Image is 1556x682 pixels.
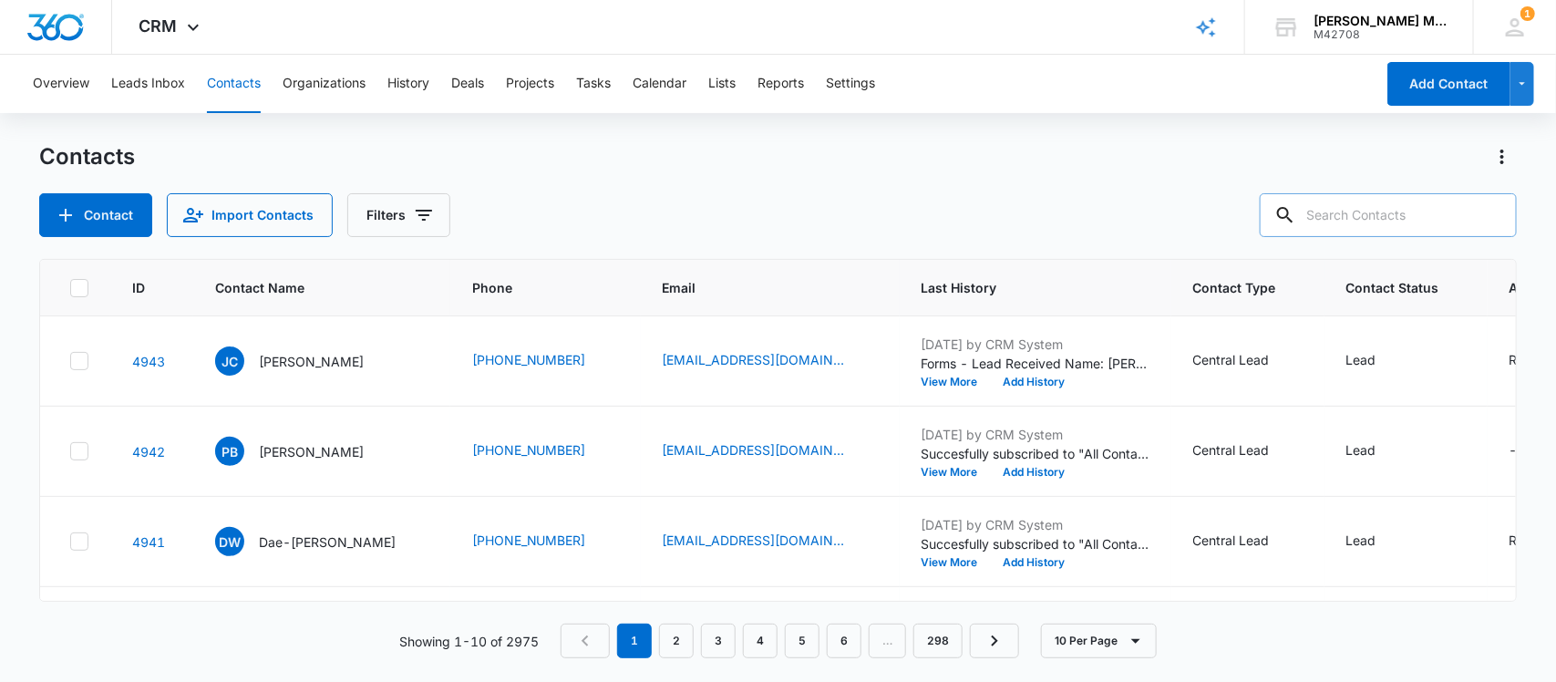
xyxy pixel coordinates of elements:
[39,193,152,237] button: Add Contact
[922,278,1123,297] span: Last History
[215,437,244,466] span: PB
[283,55,366,113] button: Organizations
[215,437,397,466] div: Contact Name - Paul Broker - Select to Edit Field
[1346,350,1376,369] div: Lead
[922,557,991,568] button: View More
[259,352,364,371] p: [PERSON_NAME]
[1488,142,1517,171] button: Actions
[1314,28,1447,41] div: account id
[259,442,364,461] p: [PERSON_NAME]
[472,531,586,550] a: [PHONE_NUMBER]
[1193,350,1270,369] div: Central Lead
[922,467,991,478] button: View More
[663,350,845,369] a: [EMAIL_ADDRESS][DOMAIN_NAME]
[215,346,397,376] div: Contact Name - Jack CHEN - Select to Edit Field
[922,534,1149,553] p: Succesfully subscribed to "All Contacts".
[215,346,244,376] span: JC
[167,193,333,237] button: Import Contacts
[132,534,165,550] a: Navigate to contact details page for Dae-shik Woo
[663,440,878,462] div: Email - aug195@businessbrokersleads.com - Select to Edit Field
[922,425,1149,444] p: [DATE] by CRM System
[785,624,819,658] a: Page 5
[132,278,145,297] span: ID
[1193,531,1303,553] div: Contact Type - Central Lead - Select to Edit Field
[633,55,686,113] button: Calendar
[743,624,778,658] a: Page 4
[561,624,1019,658] nav: Pagination
[1346,278,1439,297] span: Contact Status
[663,531,845,550] a: [EMAIL_ADDRESS][DOMAIN_NAME]
[215,278,402,297] span: Contact Name
[757,55,804,113] button: Reports
[506,55,554,113] button: Projects
[1346,531,1409,553] div: Contact Status - Lead - Select to Edit Field
[33,55,89,113] button: Overview
[472,531,619,553] div: Phone - (908) 420-2234 - Select to Edit Field
[39,143,135,170] h1: Contacts
[451,55,484,113] button: Deals
[663,440,845,460] a: [EMAIL_ADDRESS][DOMAIN_NAME]
[259,532,396,552] p: Dae-[PERSON_NAME]
[399,632,539,651] p: Showing 1-10 of 2975
[1346,531,1376,550] div: Lead
[1041,624,1157,658] button: 10 Per Page
[215,527,244,556] span: DW
[1346,440,1409,462] div: Contact Status - Lead - Select to Edit Field
[617,624,652,658] em: 1
[387,55,429,113] button: History
[663,350,878,372] div: Email - JACKICCHEN@GMAIL.COM - Select to Edit Field
[827,624,861,658] a: Page 6
[472,440,586,460] a: [PHONE_NUMBER]
[576,55,611,113] button: Tasks
[991,467,1078,478] button: Add History
[1193,440,1270,460] div: Central Lead
[922,515,1149,534] p: [DATE] by CRM System
[922,444,1149,463] p: Succesfully subscribed to "All Contacts".
[663,531,878,553] div: Email - dswoo227@comcast.net - Select to Edit Field
[826,55,875,113] button: Settings
[1193,350,1303,372] div: Contact Type - Central Lead - Select to Edit Field
[1520,6,1535,21] div: notifications count
[913,624,963,658] a: Page 298
[1193,278,1276,297] span: Contact Type
[472,350,619,372] div: Phone - (551) 358-5770 - Select to Edit Field
[207,55,261,113] button: Contacts
[472,440,619,462] div: Phone - (917) 830-4394 - Select to Edit Field
[708,55,736,113] button: Lists
[922,377,991,387] button: View More
[139,16,178,36] span: CRM
[663,278,851,297] span: Email
[922,335,1149,354] p: [DATE] by CRM System
[1346,350,1409,372] div: Contact Status - Lead - Select to Edit Field
[1510,440,1534,462] div: ---
[922,354,1149,373] p: Forms - Lead Received Name: [PERSON_NAME] Email: [EMAIL_ADDRESS][DOMAIN_NAME] Phone: [PHONE_NUMBE...
[472,278,593,297] span: Phone
[1260,193,1517,237] input: Search Contacts
[1387,62,1510,106] button: Add Contact
[472,350,586,369] a: [PHONE_NUMBER]
[1193,531,1270,550] div: Central Lead
[215,527,428,556] div: Contact Name - Dae-shik Woo - Select to Edit Field
[701,624,736,658] a: Page 3
[991,557,1078,568] button: Add History
[659,624,694,658] a: Page 2
[1193,440,1303,462] div: Contact Type - Central Lead - Select to Edit Field
[132,444,165,460] a: Navigate to contact details page for Paul Broker
[132,354,165,369] a: Navigate to contact details page for Jack CHEN
[970,624,1019,658] a: Next Page
[991,377,1078,387] button: Add History
[1520,6,1535,21] span: 1
[111,55,185,113] button: Leads Inbox
[347,193,450,237] button: Filters
[1346,440,1376,460] div: Lead
[1314,14,1447,28] div: account name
